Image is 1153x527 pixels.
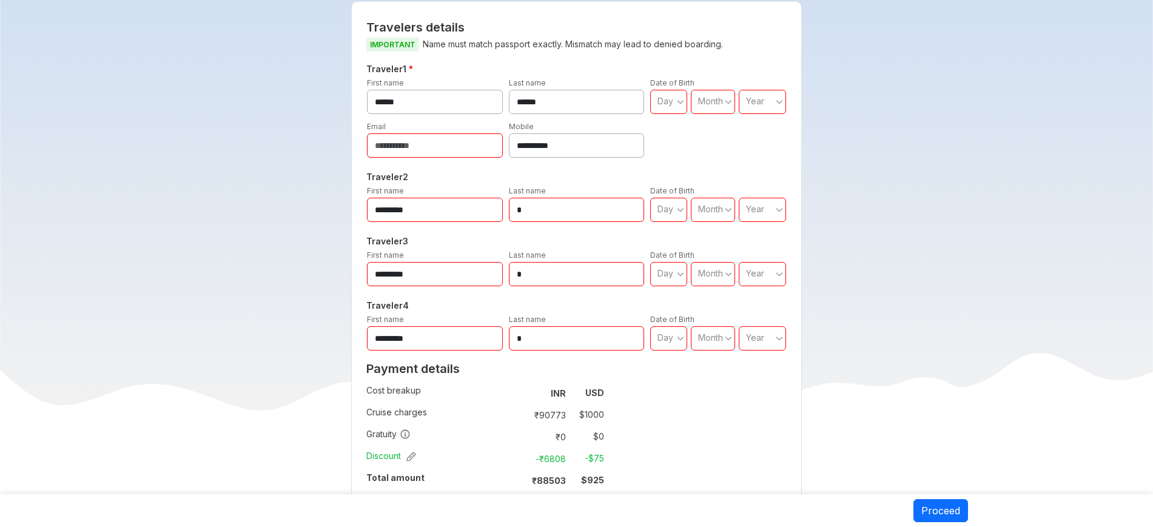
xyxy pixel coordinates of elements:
span: Gratuity [366,428,411,440]
span: Day [657,96,673,106]
span: Month [698,204,723,214]
span: Month [698,268,723,278]
label: Last name [509,315,546,324]
h2: Payment details [366,361,604,376]
span: Year [746,204,764,214]
svg: angle down [677,268,684,280]
label: Date of Birth [650,186,694,195]
td: $ 1000 [571,406,604,423]
td: ₹ 90773 [520,406,571,423]
label: First name [367,186,404,195]
svg: angle down [776,204,783,216]
svg: angle down [776,332,783,344]
span: Day [657,268,673,278]
span: Year [746,96,764,106]
strong: $ 925 [581,475,604,485]
td: Cost breakup [366,382,514,404]
svg: angle down [677,204,684,216]
label: Last name [509,186,546,195]
span: Month [698,332,723,343]
svg: angle down [725,332,732,344]
span: Year [746,268,764,278]
svg: angle down [725,96,732,108]
strong: INR [551,388,566,398]
td: -₹ 6808 [520,450,571,467]
td: : [514,382,520,404]
svg: angle down [725,204,732,216]
svg: angle down [677,96,684,108]
svg: angle down [677,332,684,344]
td: ₹ 0 [520,428,571,445]
td: -$ 75 [571,450,604,467]
h5: Traveler 1 [364,62,789,76]
span: Day [657,332,673,343]
label: Date of Birth [650,250,694,260]
h5: Traveler 4 [364,298,789,313]
h2: Travelers details [366,20,787,35]
label: Last name [509,250,546,260]
label: First name [367,78,404,87]
td: $ 0 [571,428,604,445]
span: IMPORTANT [366,38,419,52]
svg: angle down [725,268,732,280]
strong: Total amount [366,472,425,483]
td: : [514,448,520,469]
label: Date of Birth [650,315,694,324]
span: Year [746,332,764,343]
label: Email [367,122,386,131]
label: Last name [509,78,546,87]
span: Month [698,96,723,106]
label: Date of Birth [650,78,694,87]
span: Discount [366,450,416,462]
td: : [514,404,520,426]
button: Proceed [913,499,968,522]
p: Name must match passport exactly. Mismatch may lead to denied boarding. [366,37,787,52]
strong: USD [585,388,604,398]
td: : [514,469,520,491]
td: : [514,426,520,448]
label: Mobile [509,122,534,131]
svg: angle down [776,96,783,108]
label: First name [367,250,404,260]
label: First name [367,315,404,324]
h5: Traveler 2 [364,170,789,184]
span: Day [657,204,673,214]
td: Cruise charges [366,404,514,426]
svg: angle down [776,268,783,280]
strong: ₹ 88503 [532,475,566,486]
h5: Traveler 3 [364,234,789,249]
